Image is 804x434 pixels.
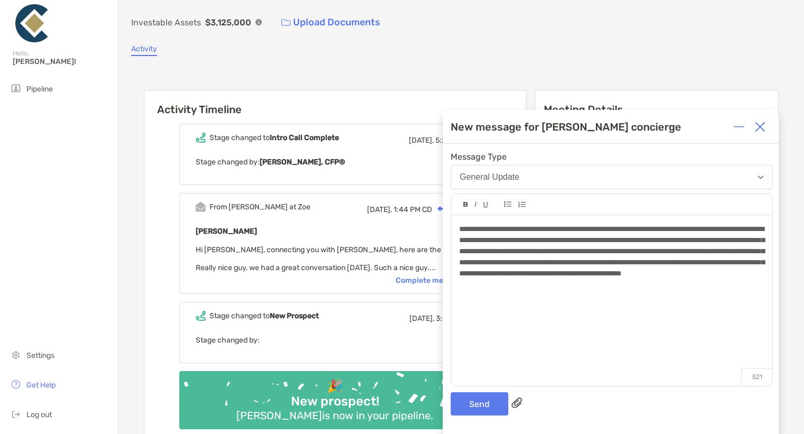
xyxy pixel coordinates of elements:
div: [PERSON_NAME] is now in your pipeline. [232,409,437,422]
span: Hi [PERSON_NAME], connecting you with [PERSON_NAME], here are the details: Really nice guy, we ha... [196,245,467,272]
img: paperclip attachments [511,398,522,408]
button: General Update [451,165,773,189]
b: [PERSON_NAME], CFP® [260,158,345,167]
h6: Activity Timeline [144,90,526,116]
img: get-help icon [10,378,22,391]
span: [PERSON_NAME]! [13,57,112,66]
b: [PERSON_NAME] [196,227,257,236]
img: Editor control icon [504,201,511,207]
img: Event icon [196,202,206,212]
div: Stage changed to [209,311,319,320]
span: 5:20 PM CD [435,136,474,145]
b: Intro Call Complete [270,133,339,142]
p: Meeting Details [544,103,770,116]
p: Investable Assets [131,16,201,29]
span: [DATE], [409,314,434,323]
img: Expand or collapse [734,122,744,132]
div: Complete message [396,276,474,285]
p: Stage changed by: [196,334,474,347]
span: 3:52 PM CD [436,314,474,323]
img: Close [755,122,765,132]
img: button icon [281,19,290,26]
img: pipeline icon [10,82,22,95]
img: Confetti [179,371,491,420]
div: New message for [PERSON_NAME] concierge [451,121,681,133]
img: Reply icon [437,206,445,213]
b: New Prospect [270,311,319,320]
span: Log out [26,410,52,419]
img: Zoe Logo [13,4,51,42]
div: Stage changed to [209,133,339,142]
p: 521 [741,368,772,386]
span: [DATE], [367,205,392,214]
div: 🎉 [323,378,347,394]
img: Editor control icon [518,201,526,208]
span: Get Help [26,381,56,390]
div: From [PERSON_NAME] at Zoe [209,202,310,211]
img: Event icon [196,311,206,321]
img: Info Icon [255,19,262,25]
button: Send [451,392,508,415]
p: $3,125,000 [205,16,251,29]
span: [DATE], [409,136,434,145]
a: Upload Documents [275,11,387,34]
img: Editor control icon [474,202,477,207]
img: logout icon [10,408,22,420]
span: Settings [26,351,54,360]
img: Open dropdown arrow [757,176,764,179]
p: Stage changed by: [196,155,474,169]
span: Pipeline [26,85,53,94]
a: Activity [131,44,157,56]
img: settings icon [10,348,22,361]
div: Reply [432,204,467,215]
img: Editor control icon [483,202,488,208]
div: New prospect! [287,394,383,409]
img: Editor control icon [463,202,468,207]
div: General Update [460,172,519,182]
span: 1:44 PM CD [394,205,432,214]
span: Message Type [451,152,773,162]
img: Event icon [196,133,206,143]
